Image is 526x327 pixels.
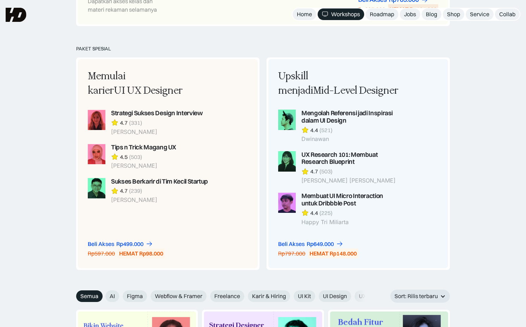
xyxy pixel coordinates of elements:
div: Home [297,11,312,18]
div: [PERSON_NAME] [PERSON_NAME] [301,177,399,184]
div: Beli Akses [278,240,305,248]
div: Strategi Sukses Design Interview [111,110,202,117]
div: [PERSON_NAME] [111,129,202,135]
span: Webflow & Framer [155,292,202,300]
div: 4.7 [120,187,128,195]
a: Blog [422,8,441,20]
div: 4.4 [310,209,318,217]
div: (239) [129,187,142,195]
div: Blog [426,11,437,18]
div: Rp597.000 [88,250,115,257]
div: HEMAT Rp98.000 [119,250,163,257]
a: Collab [495,8,520,20]
div: Rp649.000 [307,240,334,248]
a: Workshops [318,8,364,20]
div: Dwinawan [301,136,399,142]
div: Jobs [404,11,416,18]
div: Sort: Rilis terbaru [394,292,438,300]
div: Mengolah Referensi jadi Inspirasi dalam UI Design [301,110,399,124]
a: Roadmap [366,8,398,20]
div: 4.4 [310,127,318,134]
div: Membuat UI Micro Interaction untuk Dribbble Post [301,192,399,207]
a: Tips n Trick Magang UX4.5(503)[PERSON_NAME] [88,144,209,169]
div: 4.7 [120,119,128,127]
span: Freelance [214,292,240,300]
div: 4.5 [120,153,128,161]
div: Rp499.000 [116,240,143,248]
div: [PERSON_NAME] [111,197,208,203]
a: Mengolah Referensi jadi Inspirasi dalam UI Design4.4(521)Dwinawan [278,110,399,143]
a: Service [466,8,494,20]
div: Roadmap [370,11,394,18]
div: (225) [319,209,332,217]
div: Rp797.000 [278,250,305,257]
a: Strategi Sukses Design Interview4.7(331)[PERSON_NAME] [88,110,209,135]
div: Rp897.000 [358,6,385,13]
span: Mid-Level Designer [313,85,398,97]
div: Collab [499,11,515,18]
div: (331) [129,119,142,127]
div: (503) [129,153,142,161]
span: Figma [127,292,143,300]
div: UX Research 101: Membuat Research Blueprint [301,151,399,166]
span: Semua [80,292,98,300]
div: Tips n Trick Magang UX [111,144,176,151]
form: Email Form [76,290,369,302]
div: (521) [319,127,332,134]
div: Happy Tri Miliarta [301,219,399,226]
a: Home [293,8,316,20]
span: UI Kit [298,292,311,300]
div: HEMAT Rp148.000 [310,250,357,257]
div: Service [470,11,489,18]
div: 4.7 [310,168,318,175]
div: Memulai karier [88,69,209,98]
span: AI [110,292,115,300]
div: Sort: Rilis terbaru [390,290,450,303]
a: Beli AksesRp649.000 [278,240,343,248]
a: Sukses Berkarir di Tim Kecil Startup4.7(239)[PERSON_NAME] [88,178,209,204]
div: (503) [319,168,332,175]
a: Shop [443,8,464,20]
span: UI Design [323,292,347,300]
span: UX Design [359,292,385,300]
a: Beli AksesRp499.000 [88,240,153,248]
div: Shop [447,11,460,18]
div: HEMAT Rp134.000 [390,6,437,13]
div: Beli Akses [88,240,114,248]
span: UI UX Designer [114,85,183,97]
a: Membuat UI Micro Interaction untuk Dribbble Post4.4(225)Happy Tri Miliarta [278,192,399,226]
span: Karir & Hiring [252,292,286,300]
div: Workshops [331,11,360,18]
div: [PERSON_NAME] [111,162,176,169]
a: UX Research 101: Membuat Research Blueprint4.7(503)[PERSON_NAME] [PERSON_NAME] [278,151,399,184]
div: Sukses Berkarir di Tim Kecil Startup [111,178,208,185]
div: Upskill menjadi [278,69,399,98]
a: Jobs [400,8,420,20]
div: PAKET SPESIAL [76,46,450,52]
